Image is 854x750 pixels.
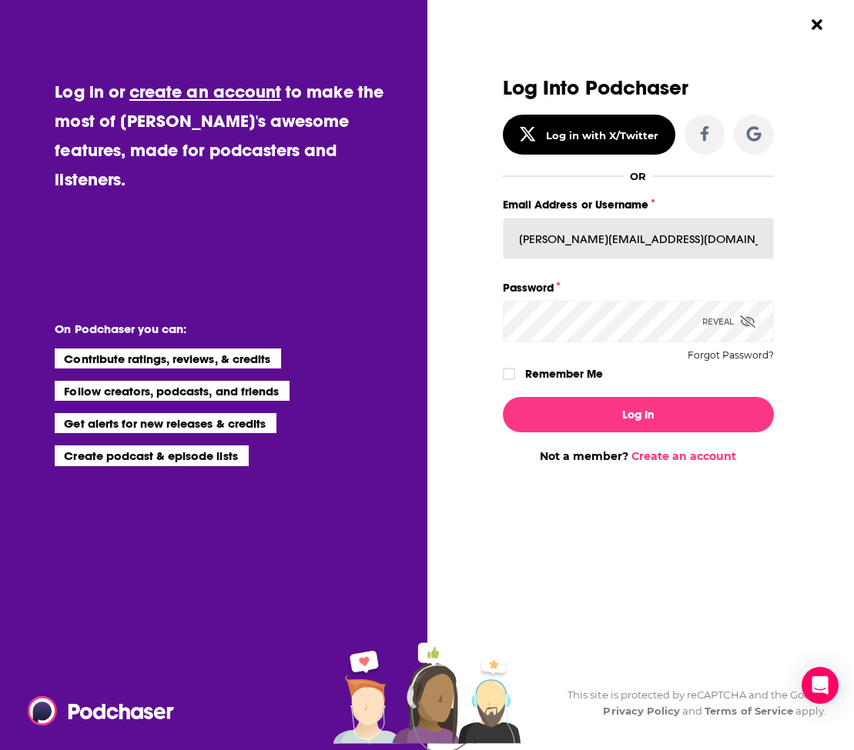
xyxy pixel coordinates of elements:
a: Terms of Service [705,705,793,717]
h3: Log Into Podchaser [503,77,774,99]
div: This site is protected by reCAPTCHA and the Google and apply. [555,687,826,719]
label: Email Address or Username [503,195,774,215]
a: Podchaser - Follow, Share and Rate Podcasts [28,696,163,725]
li: Get alerts for new releases & credits [55,413,276,433]
div: Log in with X/Twitter [546,129,659,142]
a: create an account [129,81,281,102]
div: Open Intercom Messenger [802,667,839,704]
li: On Podchaser you can: [55,322,363,336]
button: Log In [503,397,774,432]
input: Email Address or Username [503,218,774,259]
button: Forgot Password? [688,350,774,361]
div: Reveal [702,301,755,342]
a: Privacy Policy [603,705,680,717]
label: Remember Me [525,364,603,384]
img: Podchaser - Follow, Share and Rate Podcasts [28,696,176,725]
li: Create podcast & episode lists [55,445,248,465]
div: Not a member? [503,449,774,463]
label: Password [503,278,774,298]
div: OR [630,170,646,182]
button: Close Button [802,10,832,39]
a: Create an account [631,449,736,463]
button: Log in with X/Twitter [503,115,675,155]
li: Follow creators, podcasts, and friends [55,381,290,401]
li: Contribute ratings, reviews, & credits [55,348,281,368]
